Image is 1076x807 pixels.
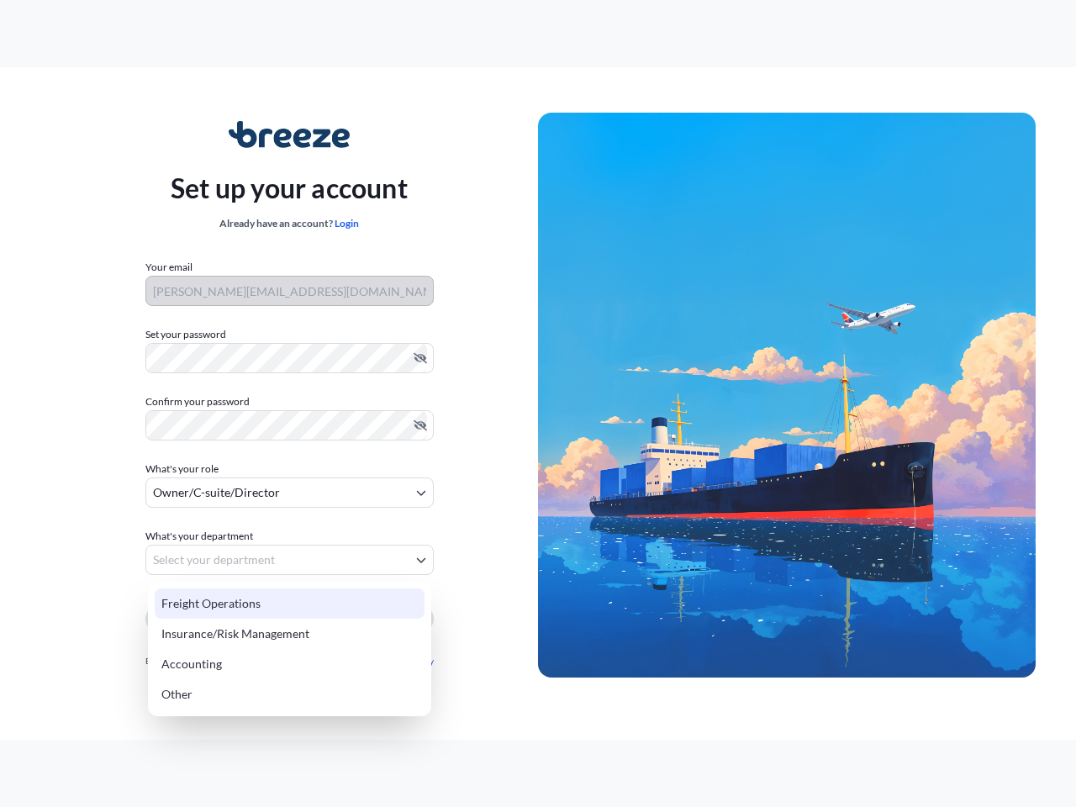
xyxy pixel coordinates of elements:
[155,679,425,709] div: Other
[155,588,425,619] div: Freight Operations
[414,351,427,365] button: Hide password
[155,649,425,679] div: Accounting
[155,619,425,649] div: Insurance/Risk Management
[414,419,427,432] button: Hide password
